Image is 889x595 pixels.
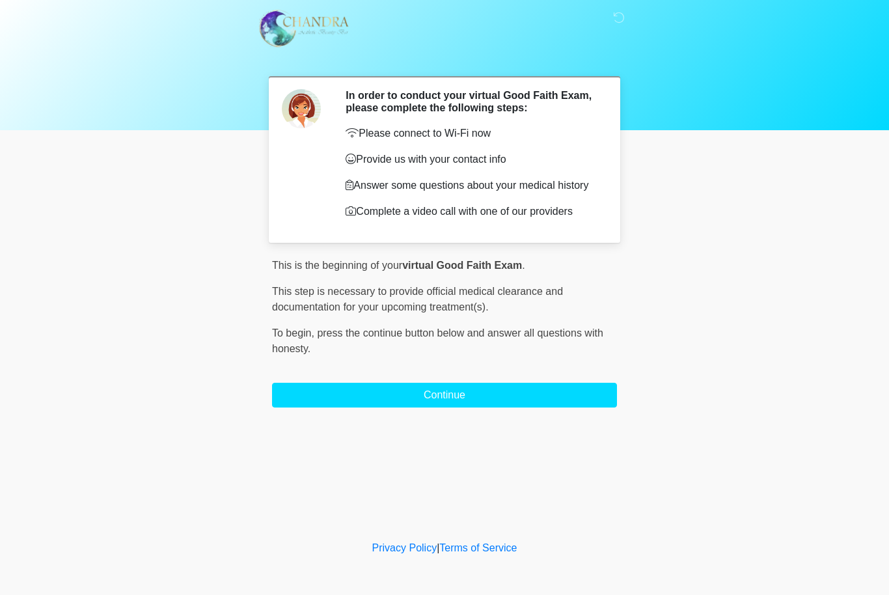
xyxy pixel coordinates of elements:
[346,178,597,193] p: Answer some questions about your medical history
[439,542,517,553] a: Terms of Service
[272,327,317,339] span: To begin,
[272,327,603,354] span: press the continue button below and answer all questions with honesty.
[272,383,617,408] button: Continue
[346,204,597,219] p: Complete a video call with one of our providers
[402,260,522,271] strong: virtual Good Faith Exam
[346,152,597,167] p: Provide us with your contact info
[272,286,563,312] span: This step is necessary to provide official medical clearance and documentation for your upcoming ...
[346,126,597,141] p: Please connect to Wi-Fi now
[272,260,402,271] span: This is the beginning of your
[262,47,627,71] h1: ‎ ‎
[437,542,439,553] a: |
[372,542,437,553] a: Privacy Policy
[346,89,597,114] h2: In order to conduct your virtual Good Faith Exam, please complete the following steps:
[282,89,321,128] img: Agent Avatar
[522,260,525,271] span: .
[259,10,349,48] img: Chandra Aesthetic Beauty Bar Logo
